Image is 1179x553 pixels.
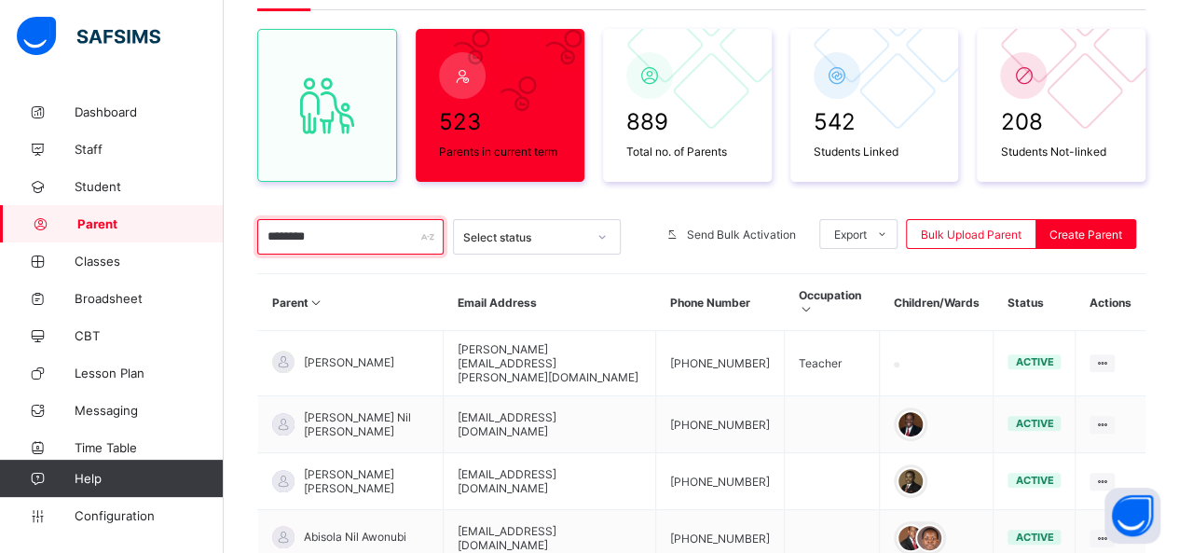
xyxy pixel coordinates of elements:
[1015,355,1053,368] span: active
[463,230,586,244] div: Select status
[75,440,224,455] span: Time Table
[443,331,655,396] td: [PERSON_NAME][EMAIL_ADDRESS][PERSON_NAME][DOMAIN_NAME]
[304,355,394,369] span: [PERSON_NAME]
[626,108,748,135] span: 889
[1000,108,1122,135] span: 208
[921,228,1021,242] span: Bulk Upload Parent
[304,467,429,495] span: [PERSON_NAME] [PERSON_NAME]
[439,145,561,159] span: Parents in current term
[75,366,224,380] span: Lesson Plan
[656,453,785,510] td: [PHONE_NUMBER]
[17,17,160,56] img: safsims
[834,228,867,242] span: Export
[1015,531,1053,544] span: active
[785,331,880,396] td: Teacher
[1049,228,1122,242] span: Create Parent
[1015,417,1053,430] span: active
[443,396,655,453] td: [EMAIL_ADDRESS][DOMAIN_NAME]
[1076,274,1145,331] th: Actions
[75,142,224,157] span: Staff
[75,471,223,486] span: Help
[75,179,224,194] span: Student
[626,145,748,159] span: Total no. of Parents
[1015,474,1053,487] span: active
[656,396,785,453] td: [PHONE_NUMBER]
[1000,145,1122,159] span: Students Not-linked
[880,274,994,331] th: Children/Wards
[439,108,561,135] span: 523
[75,403,224,418] span: Messaging
[308,296,324,310] i: Sort in Ascending Order
[258,274,444,331] th: Parent
[994,274,1076,331] th: Status
[75,291,224,306] span: Broadsheet
[304,530,406,544] span: Abisola Nil Awonubi
[656,274,785,331] th: Phone Number
[814,108,936,135] span: 542
[799,302,815,316] i: Sort in Ascending Order
[75,104,224,119] span: Dashboard
[75,508,223,523] span: Configuration
[443,453,655,510] td: [EMAIL_ADDRESS][DOMAIN_NAME]
[656,331,785,396] td: [PHONE_NUMBER]
[304,410,429,438] span: [PERSON_NAME] Nil [PERSON_NAME]
[814,145,936,159] span: Students Linked
[75,328,224,343] span: CBT
[443,274,655,331] th: Email Address
[77,216,224,231] span: Parent
[1104,488,1160,544] button: Open asap
[687,228,796,242] span: Send Bulk Activation
[785,274,880,331] th: Occupation
[75,254,224,269] span: Classes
